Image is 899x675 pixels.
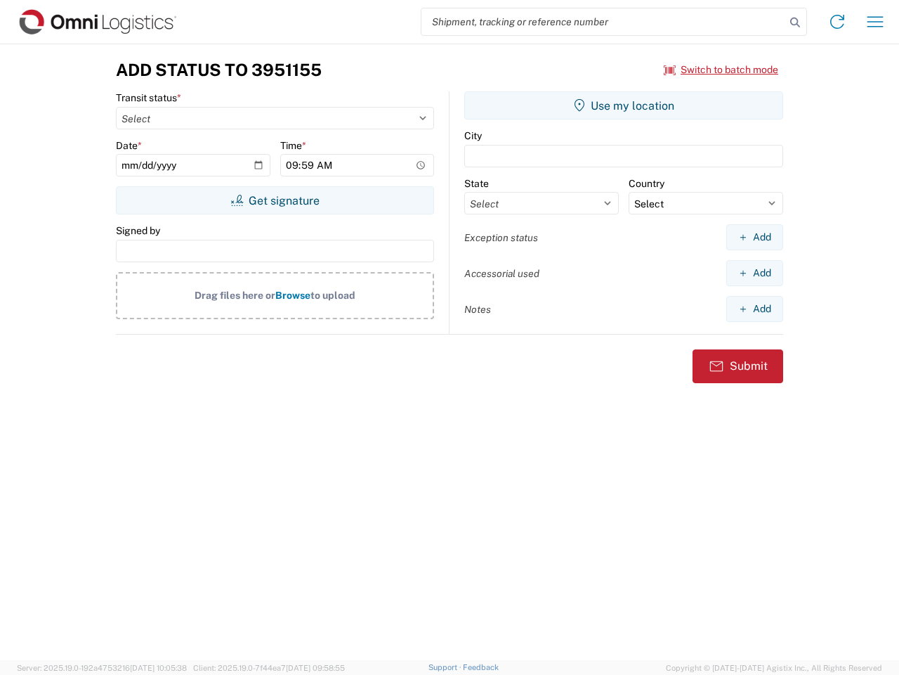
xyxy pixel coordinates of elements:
[464,303,491,316] label: Notes
[130,664,187,672] span: [DATE] 10:05:38
[116,186,434,214] button: Get signature
[693,349,783,383] button: Submit
[275,290,310,301] span: Browse
[726,224,783,250] button: Add
[463,663,499,671] a: Feedback
[421,8,785,35] input: Shipment, tracking or reference number
[310,290,355,301] span: to upload
[195,290,275,301] span: Drag files here or
[464,91,783,120] button: Use my location
[666,662,882,674] span: Copyright © [DATE]-[DATE] Agistix Inc., All Rights Reserved
[726,296,783,322] button: Add
[116,224,160,237] label: Signed by
[464,177,489,190] label: State
[464,231,538,244] label: Exception status
[726,260,783,286] button: Add
[664,58,778,82] button: Switch to batch mode
[464,129,482,142] label: City
[280,139,306,152] label: Time
[116,139,142,152] label: Date
[116,60,322,80] h3: Add Status to 3951155
[286,664,345,672] span: [DATE] 09:58:55
[193,664,345,672] span: Client: 2025.19.0-7f44ea7
[428,663,464,671] a: Support
[116,91,181,104] label: Transit status
[17,664,187,672] span: Server: 2025.19.0-192a4753216
[629,177,664,190] label: Country
[464,267,539,280] label: Accessorial used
